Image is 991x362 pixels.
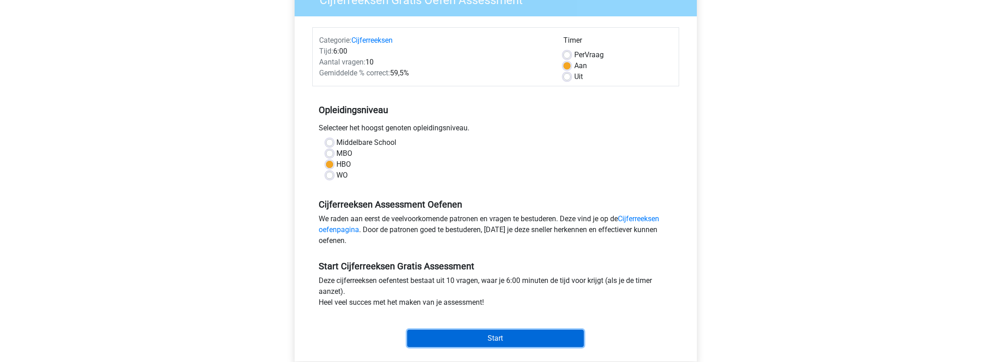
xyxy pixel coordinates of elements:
label: WO [337,170,348,181]
label: HBO [337,159,351,170]
h5: Cijferreeksen Assessment Oefenen [319,199,672,210]
span: Aantal vragen: [320,58,366,66]
span: Gemiddelde % correct: [320,69,390,77]
div: 59,5% [313,68,557,79]
span: Tijd: [320,47,334,55]
a: Cijferreeksen [352,36,393,45]
label: Uit [574,71,583,82]
div: We raden aan eerst de veelvoorkomende patronen en vragen te bestuderen. Deze vind je op de . Door... [312,213,679,250]
div: Deze cijferreeksen oefentest bestaat uit 10 vragen, waar je 6:00 minuten de tijd voor krijgt (als... [312,275,679,312]
label: Aan [574,60,587,71]
div: 10 [313,57,557,68]
span: Categorie: [320,36,352,45]
label: Middelbare School [337,137,397,148]
input: Start [407,330,584,347]
label: Vraag [574,50,604,60]
div: 6:00 [313,46,557,57]
h5: Opleidingsniveau [319,101,672,119]
span: Per [574,50,585,59]
div: Timer [563,35,672,50]
h5: Start Cijferreeksen Gratis Assessment [319,261,672,272]
label: MBO [337,148,353,159]
div: Selecteer het hoogst genoten opleidingsniveau. [312,123,679,137]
